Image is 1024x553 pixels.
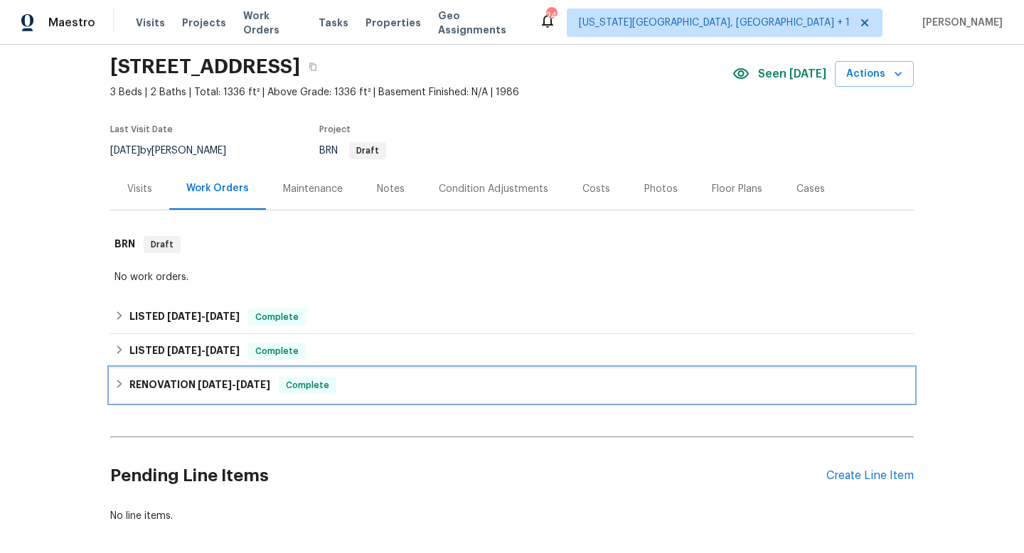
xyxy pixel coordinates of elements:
[110,443,826,509] h2: Pending Line Items
[579,16,850,30] span: [US_STATE][GEOGRAPHIC_DATA], [GEOGRAPHIC_DATA] + 1
[546,9,556,23] div: 24
[114,236,135,253] h6: BRN
[319,18,348,28] span: Tasks
[582,182,610,196] div: Costs
[206,311,240,321] span: [DATE]
[283,182,343,196] div: Maintenance
[917,16,1003,30] span: [PERSON_NAME]
[110,85,732,100] span: 3 Beds | 2 Baths | Total: 1336 ft² | Above Grade: 1336 ft² | Basement Finished: N/A | 1986
[280,378,335,392] span: Complete
[114,270,910,284] div: No work orders.
[110,142,243,159] div: by [PERSON_NAME]
[712,182,762,196] div: Floor Plans
[110,222,914,267] div: BRN Draft
[167,311,240,321] span: -
[167,311,201,321] span: [DATE]
[366,16,421,30] span: Properties
[351,146,385,155] span: Draft
[236,380,270,390] span: [DATE]
[167,345,240,355] span: -
[846,65,902,83] span: Actions
[439,182,548,196] div: Condition Adjustments
[110,300,914,334] div: LISTED [DATE]-[DATE]Complete
[136,16,165,30] span: Visits
[198,380,232,390] span: [DATE]
[835,61,914,87] button: Actions
[145,237,179,252] span: Draft
[319,125,351,134] span: Project
[129,377,270,394] h6: RENOVATION
[243,9,302,37] span: Work Orders
[110,125,173,134] span: Last Visit Date
[167,345,201,355] span: [DATE]
[796,182,825,196] div: Cases
[438,9,522,37] span: Geo Assignments
[182,16,226,30] span: Projects
[110,334,914,368] div: LISTED [DATE]-[DATE]Complete
[826,469,914,483] div: Create Line Item
[48,16,95,30] span: Maestro
[198,380,270,390] span: -
[129,343,240,360] h6: LISTED
[129,308,240,326] h6: LISTED
[186,181,249,195] div: Work Orders
[377,182,405,196] div: Notes
[110,368,914,402] div: RENOVATION [DATE]-[DATE]Complete
[110,60,300,74] h2: [STREET_ADDRESS]
[319,146,386,156] span: BRN
[300,54,326,80] button: Copy Address
[110,146,140,156] span: [DATE]
[206,345,240,355] span: [DATE]
[250,310,304,324] span: Complete
[110,509,914,523] div: No line items.
[758,67,826,81] span: Seen [DATE]
[644,182,678,196] div: Photos
[250,344,304,358] span: Complete
[127,182,152,196] div: Visits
